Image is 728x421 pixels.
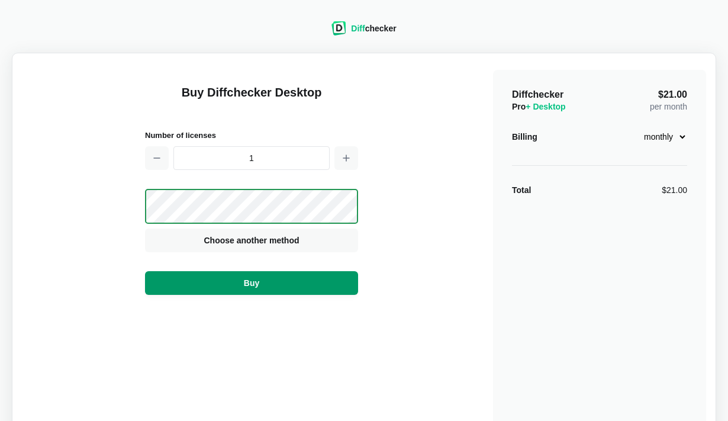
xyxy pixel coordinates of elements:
[512,89,563,99] span: Diffchecker
[512,131,537,143] div: Billing
[512,102,566,111] span: Pro
[173,146,330,170] input: 1
[145,271,358,295] button: Buy
[145,84,358,115] h1: Buy Diffchecker Desktop
[351,23,396,34] div: checker
[650,89,687,113] div: per month
[526,102,565,111] span: + Desktop
[331,21,346,36] img: Diffchecker logo
[241,277,262,289] span: Buy
[351,24,365,33] span: Diff
[331,28,396,37] a: Diffchecker logoDiffchecker
[145,129,358,142] h2: Number of licenses
[512,185,531,195] strong: Total
[662,184,687,196] div: $21.00
[201,234,301,246] span: Choose another method
[658,90,687,99] span: $21.00
[145,229,358,252] button: Choose another method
